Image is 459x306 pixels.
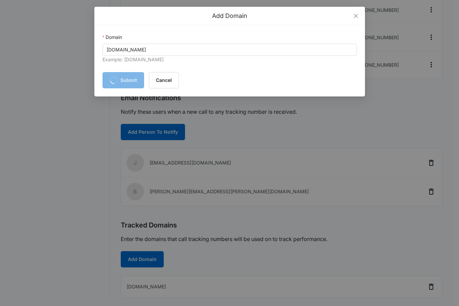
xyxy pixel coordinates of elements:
[347,7,365,25] button: Close
[353,13,359,19] span: close
[102,34,122,41] label: Domain
[102,12,357,20] div: Add Domain
[102,44,357,56] input: Domain
[149,72,179,88] button: Cancel
[102,56,357,64] div: Example: [DOMAIN_NAME]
